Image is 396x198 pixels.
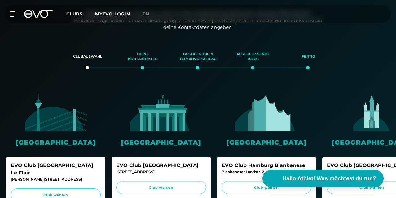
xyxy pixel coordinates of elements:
[116,181,206,194] a: Club wählen
[66,11,83,17] span: Clubs
[17,192,95,198] span: Club wählen
[122,185,200,190] span: Club wählen
[222,169,311,175] div: Blankeneser Landstr. 2
[288,48,328,65] div: Fertig
[6,138,105,147] div: [GEOGRAPHIC_DATA]
[116,169,206,175] div: [STREET_ADDRESS]
[222,162,311,169] div: EVO Club Hamburg Blankenese
[262,170,384,187] button: Hallo Athlet! Was möchtest du tun?
[235,93,297,131] img: evofitness
[143,11,149,17] span: en
[11,162,101,177] div: EVO Club [GEOGRAPHIC_DATA] Le Flair
[11,177,101,182] div: [PERSON_NAME][STREET_ADDRESS]
[112,138,211,147] div: [GEOGRAPHIC_DATA]
[178,48,218,65] div: Bestätigung & Terminvorschlag
[217,138,316,147] div: [GEOGRAPHIC_DATA]
[123,48,163,65] div: Deine Kontaktdaten
[282,174,376,183] span: Hallo Athlet! Was möchtest du tun?
[116,162,206,169] div: EVO Club [GEOGRAPHIC_DATA]
[25,93,87,131] img: evofitness
[130,93,192,131] img: evofitness
[227,185,306,190] span: Club wählen
[95,11,130,17] a: MYEVO LOGIN
[233,48,273,65] div: Abschließende Infos
[143,11,157,18] a: en
[68,48,108,65] div: Clubauswahl
[222,181,311,194] a: Club wählen
[66,11,95,17] a: Clubs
